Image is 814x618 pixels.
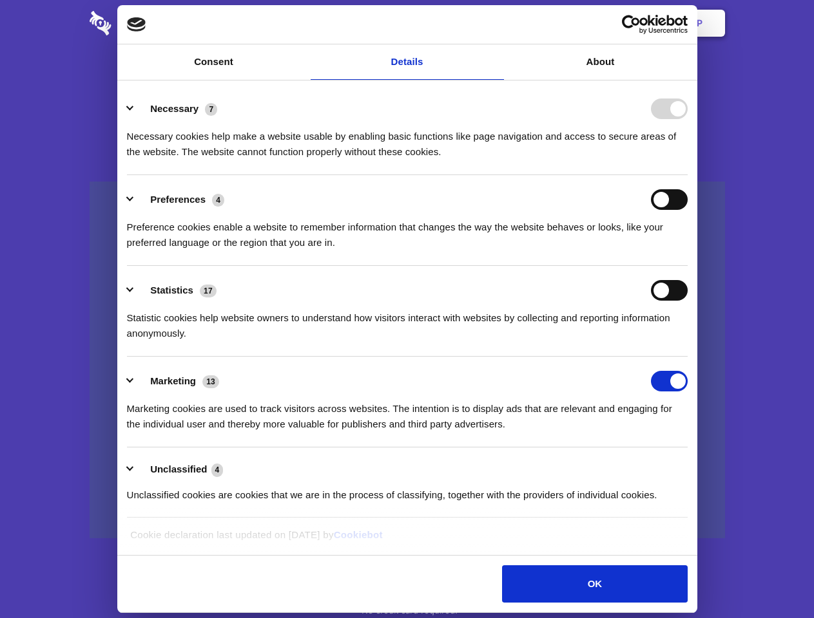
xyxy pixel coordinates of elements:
img: logo [127,17,146,32]
span: 4 [211,464,224,476]
div: Marketing cookies are used to track visitors across websites. The intention is to display ads tha... [127,391,688,432]
button: Statistics (17) [127,280,225,301]
iframe: Drift Widget Chat Controller [750,554,799,603]
label: Statistics [150,285,193,295]
h1: Eliminate Slack Data Loss. [90,58,725,104]
button: OK [502,565,687,603]
h4: Auto-redaction of sensitive data, encrypted data sharing and self-destructing private chats. Shar... [90,117,725,160]
label: Marketing [150,375,196,386]
a: Details [311,44,504,80]
div: Preference cookies enable a website to remember information that changes the way the website beha... [127,210,688,250]
a: Cookiebot [334,529,383,540]
button: Necessary (7) [127,98,226,119]
a: About [504,44,697,80]
span: 13 [202,375,219,388]
a: Login [585,3,641,43]
div: Statistic cookies help website owners to understand how visitors interact with websites by collec... [127,301,688,341]
div: Cookie declaration last updated on [DATE] by [121,527,693,552]
button: Unclassified (4) [127,462,231,478]
button: Marketing (13) [127,371,228,391]
span: 17 [200,285,217,297]
div: Necessary cookies help make a website usable by enabling basic functions like page navigation and... [127,119,688,160]
button: Preferences (4) [127,189,233,210]
a: Wistia video thumbnail [90,182,725,539]
img: logo-wordmark-white-trans-d4663122ce5f474addd5e946df7df03e33cb6a1c49d2221995e7729f52c070b2.svg [90,11,200,35]
span: 4 [212,194,224,207]
a: Contact [523,3,582,43]
label: Necessary [150,103,199,114]
label: Preferences [150,194,206,205]
a: Pricing [378,3,434,43]
a: Consent [117,44,311,80]
a: Usercentrics Cookiebot - opens in a new window [575,15,688,34]
span: 7 [205,103,217,116]
div: Unclassified cookies are cookies that we are in the process of classifying, together with the pro... [127,478,688,503]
